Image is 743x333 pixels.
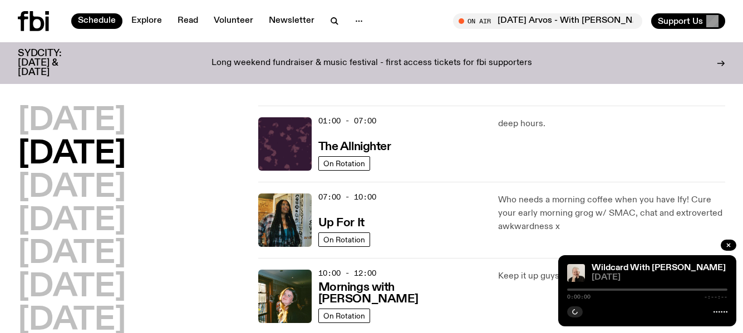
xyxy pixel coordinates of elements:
button: On Air[DATE] Arvos - With [PERSON_NAME] [453,13,642,29]
button: [DATE] [18,206,126,237]
button: [DATE] [18,139,126,170]
span: On Rotation [323,159,365,167]
p: Keep it up guys. Seriously. No notes. [498,270,725,283]
span: 10:00 - 12:00 [318,268,376,279]
p: Long weekend fundraiser & music festival - first access tickets for fbi supporters [211,58,532,68]
a: On Rotation [318,156,370,171]
span: 0:00:00 [567,294,591,300]
a: Volunteer [207,13,260,29]
a: The Allnighter [318,139,391,153]
button: [DATE] [18,106,126,137]
button: [DATE] [18,272,126,303]
a: Up For It [318,215,365,229]
span: On Rotation [323,311,365,320]
a: Schedule [71,13,122,29]
button: Support Us [651,13,725,29]
span: On Rotation [323,235,365,243]
a: Explore [125,13,169,29]
img: Stuart is smiling charmingly, wearing a black t-shirt against a stark white background. [567,264,585,282]
span: 07:00 - 10:00 [318,192,376,202]
p: Who needs a morning coffee when you have Ify! Cure your early morning grog w/ SMAC, chat and extr... [498,193,725,233]
span: Support Us [658,16,703,26]
h3: The Allnighter [318,141,391,153]
a: Mornings with [PERSON_NAME] [318,280,485,305]
a: Read [171,13,205,29]
a: On Rotation [318,309,370,323]
button: [DATE] [18,238,126,270]
a: On Rotation [318,232,370,247]
img: Freya smiles coyly as she poses for the image. [258,270,312,323]
p: deep hours. [498,117,725,131]
img: Ify - a Brown Skin girl with black braided twists, looking up to the side with her tongue stickin... [258,193,312,247]
span: [DATE] [592,274,727,282]
button: [DATE] [18,172,126,203]
h3: SYDCITY: [DATE] & [DATE] [18,49,89,77]
a: Newsletter [262,13,321,29]
h3: Mornings with [PERSON_NAME] [318,282,485,305]
span: 01:00 - 07:00 [318,116,376,126]
h3: Up For It [318,217,365,229]
span: -:--:-- [704,294,727,300]
a: Wildcard With [PERSON_NAME] [592,264,726,272]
